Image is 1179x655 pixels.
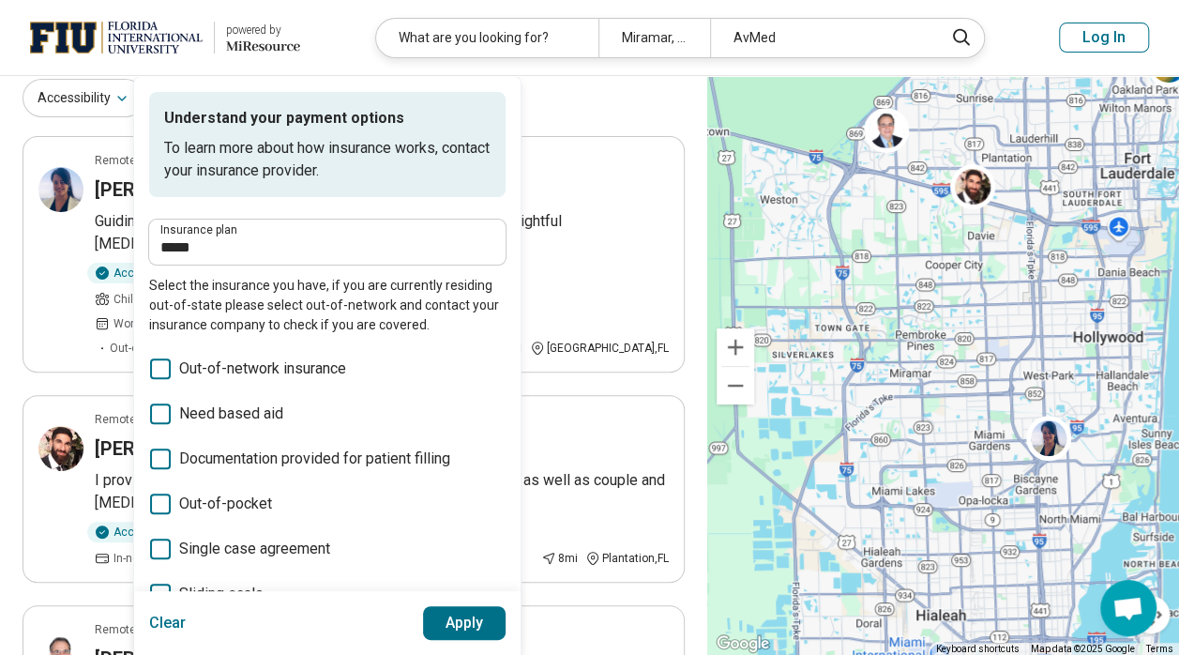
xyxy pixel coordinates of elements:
span: Sliding scale [179,583,264,605]
div: AvMed [710,19,932,57]
p: Remote or In-person [95,411,200,428]
p: I provide individual [MEDICAL_DATA] for adolescents and adults, as well as couple and [MEDICAL_DA... [95,469,669,514]
a: Florida International Universitypowered by [30,15,300,60]
span: Need based aid [179,403,283,425]
span: Out-of-pocket [179,493,272,515]
h3: [PERSON_NAME] [95,435,242,462]
span: Works Mon, Tue, Wed, Thu, Fri [113,315,265,332]
div: Open chat [1100,580,1156,636]
div: What are you looking for? [376,19,598,57]
p: Remote or In-person [95,621,200,638]
label: Insurance plan [160,224,494,236]
p: Guiding individuals toward self-discovery and healing through insightful [MEDICAL_DATA]. [95,210,669,255]
h3: [PERSON_NAME] [95,176,242,203]
span: Single case agreement [179,538,330,560]
div: 8 mi [541,550,578,567]
p: Remote or In-person [95,152,200,169]
span: Documentation provided for patient filling [179,448,450,470]
button: Apply [423,606,506,640]
button: Clear [149,606,187,640]
p: Select the insurance you have, if you are currently residing out-of-state please select out-of-ne... [149,276,506,335]
span: In-network insurance [113,550,222,567]
span: Out-of-pocket [110,340,179,357]
button: Zoom out [717,367,754,404]
button: Accessibility [23,79,144,117]
button: Zoom in [717,328,754,366]
img: Florida International University [30,15,203,60]
span: Map data ©2025 Google [1031,644,1135,654]
div: Plantation , FL [585,550,669,567]
div: Accepting clients [87,263,216,283]
div: powered by [226,22,300,38]
p: To learn more about how insurance works, contact your insurance provider. [164,137,491,182]
div: Accepting clients [87,522,216,542]
div: Miramar, FL 33025 [598,19,710,57]
button: Log In [1059,23,1149,53]
span: Out-of-network insurance [179,358,346,380]
div: [GEOGRAPHIC_DATA] , FL [530,340,669,357]
span: Children under 10, Preteen, Teen, Young adults, Adults [113,291,396,308]
a: Terms (opens in new tab) [1146,644,1173,654]
p: Understand your payment options [164,107,491,129]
